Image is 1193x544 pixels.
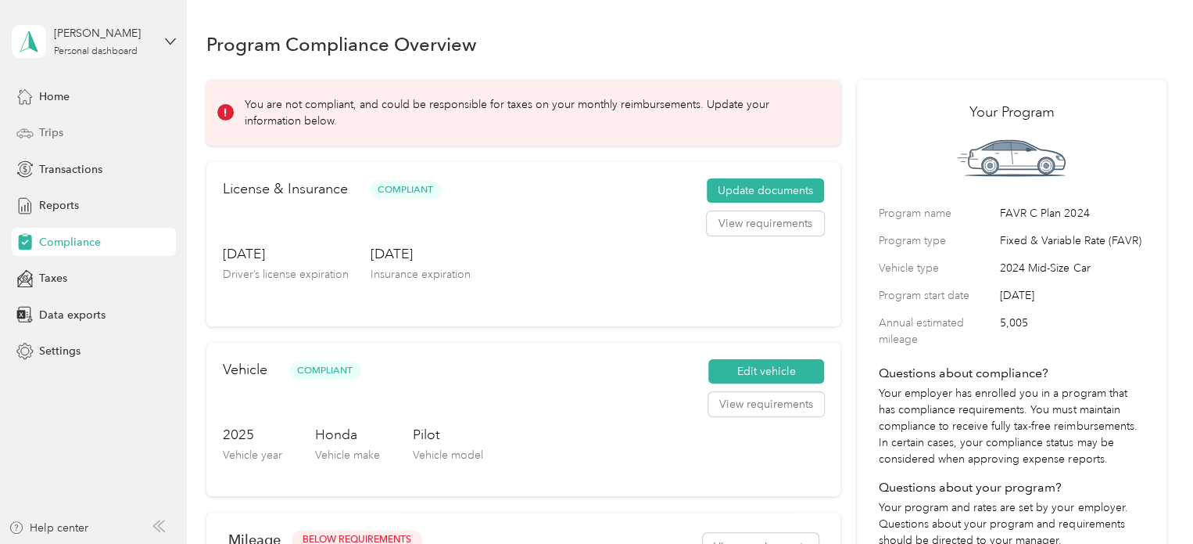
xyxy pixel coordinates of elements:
[223,425,282,445] h3: 2025
[1000,205,1144,222] span: FAVR C Plan 2024
[223,447,282,463] p: Vehicle year
[371,266,471,283] p: Insurance expiration
[39,124,63,141] span: Trips
[245,96,819,129] p: You are not compliant, and could be responsible for taxes on your monthly reimbursements. Update ...
[707,211,824,236] button: View requirements
[879,315,994,348] label: Annual estimated mileage
[1000,232,1144,249] span: Fixed & Variable Rate (FAVR)
[223,359,267,380] h2: Vehicle
[879,260,994,276] label: Vehicle type
[315,425,380,445] h3: Honda
[879,478,1144,497] h4: Questions about your program?
[39,88,70,105] span: Home
[39,307,106,323] span: Data exports
[879,205,994,222] label: Program name
[879,102,1144,123] h2: Your Program
[708,392,824,417] button: View requirements
[1000,315,1144,348] span: 5,005
[54,25,152,41] div: [PERSON_NAME]
[879,364,1144,383] h4: Questions about compliance?
[206,36,477,52] h1: Program Compliance Overview
[223,178,348,200] h2: License & Insurance
[708,359,824,384] button: Edit vehicle
[413,447,483,463] p: Vehicle model
[39,197,79,214] span: Reports
[370,181,442,199] span: Compliant
[879,385,1144,467] p: Your employer has enrolled you in a program that has compliance requirements. You must maintain c...
[223,244,349,264] h3: [DATE]
[1105,456,1193,544] iframe: Everlance-gr Chat Button Frame
[9,520,88,536] button: Help center
[289,362,361,380] span: Compliant
[223,266,349,283] p: Driver’s license expiration
[879,232,994,249] label: Program type
[879,287,994,304] label: Program start date
[39,270,67,286] span: Taxes
[1000,287,1144,304] span: [DATE]
[1000,260,1144,276] span: 2024 Mid-Size Car
[707,178,824,204] button: Update documents
[39,161,102,178] span: Transactions
[54,47,138,56] div: Personal dashboard
[39,343,81,359] span: Settings
[371,244,471,264] h3: [DATE]
[39,234,101,250] span: Compliance
[315,447,380,463] p: Vehicle make
[413,425,483,445] h3: Pilot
